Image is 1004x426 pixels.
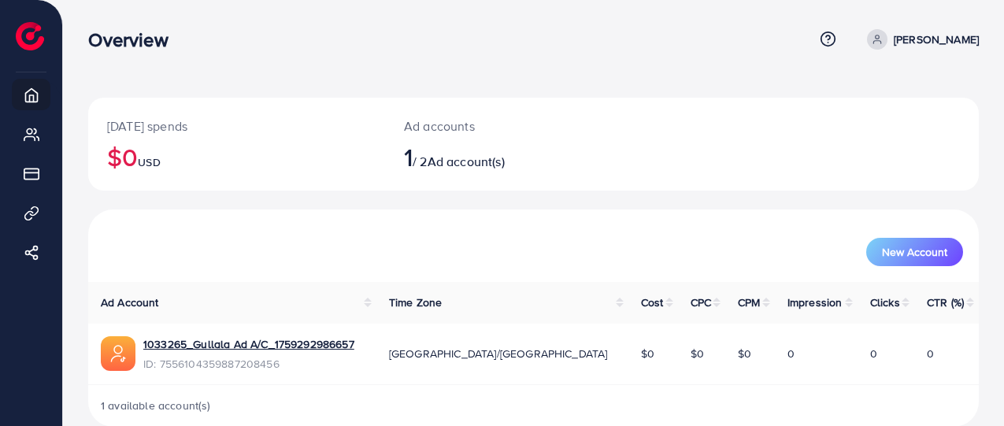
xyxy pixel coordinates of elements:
[389,346,608,361] span: [GEOGRAPHIC_DATA]/[GEOGRAPHIC_DATA]
[738,294,760,310] span: CPM
[866,238,963,266] button: New Account
[389,294,442,310] span: Time Zone
[404,139,413,175] span: 1
[101,294,159,310] span: Ad Account
[107,117,366,135] p: [DATE] spends
[101,398,211,413] span: 1 available account(s)
[16,22,44,50] img: logo
[138,154,160,170] span: USD
[88,28,180,51] h3: Overview
[143,356,354,372] span: ID: 7556104359887208456
[927,294,964,310] span: CTR (%)
[937,355,992,414] iframe: Chat
[927,346,934,361] span: 0
[738,346,751,361] span: $0
[691,294,711,310] span: CPC
[641,346,654,361] span: $0
[641,294,664,310] span: Cost
[404,117,589,135] p: Ad accounts
[404,142,589,172] h2: / 2
[870,294,900,310] span: Clicks
[882,246,947,257] span: New Account
[107,142,366,172] h2: $0
[101,336,135,371] img: ic-ads-acc.e4c84228.svg
[861,29,979,50] a: [PERSON_NAME]
[428,153,505,170] span: Ad account(s)
[894,30,979,49] p: [PERSON_NAME]
[787,346,795,361] span: 0
[787,294,843,310] span: Impression
[143,336,354,352] a: 1033265_Gullala Ad A/C_1759292986657
[870,346,877,361] span: 0
[691,346,704,361] span: $0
